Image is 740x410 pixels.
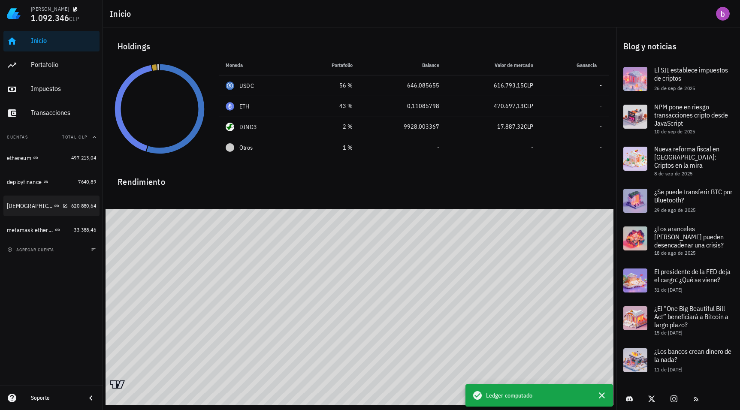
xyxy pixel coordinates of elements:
[616,299,740,341] a: ¿El “One Big Beautiful Bill Act” beneficiará a Bitcoin a largo plazo? 15 de [DATE]
[71,154,96,161] span: 497.213,04
[31,36,96,45] div: Inicio
[524,102,533,110] span: CLP
[7,7,21,21] img: LedgiFi
[437,144,439,151] span: -
[616,182,740,220] a: ¿Se puede transferir BTC por Bluetooth? 29 de ago de 2025
[654,85,695,91] span: 26 de sep de 2025
[110,380,125,389] a: Charting by TradingView
[7,226,53,234] div: metamask ethereum
[654,347,731,364] span: ¿Los bancos crean dinero de la nada?
[654,170,692,177] span: 8 de sep de 2025
[239,81,254,90] div: USDC
[654,128,695,135] span: 10 de sep de 2025
[219,55,298,75] th: Moneda
[31,6,69,12] div: [PERSON_NAME]
[616,60,740,98] a: El SII establece impuestos de criptos 26 de sep de 2025
[654,286,683,293] span: 31 de [DATE]
[616,33,740,60] div: Blog y noticias
[3,220,100,240] a: metamask ethereum -33.388,46
[600,123,602,130] span: -
[654,250,696,256] span: 18 de ago de 2025
[78,178,96,185] span: 7640,89
[226,102,234,111] div: ETH-icon
[31,12,69,24] span: 1.092.346
[600,81,602,89] span: -
[31,84,96,93] div: Impuestos
[616,140,740,182] a: Nueva reforma fiscal en [GEOGRAPHIC_DATA]: Criptos en la mira 8 de sep de 2025
[9,247,54,253] span: agregar cuenta
[486,391,533,400] span: Ledger computado
[7,154,31,162] div: ethereum
[654,102,728,127] span: NPM pone en riesgo transacciones cripto desde JavaScript
[654,224,724,249] span: ¿Los aranceles [PERSON_NAME] pueden desencadenar una crisis?
[7,178,42,186] div: deployfinance
[111,33,609,60] div: Holdings
[3,55,100,75] a: Portafolio
[31,60,96,69] div: Portafolio
[446,55,540,75] th: Valor de mercado
[3,79,100,99] a: Impuestos
[494,102,524,110] span: 470.697,13
[3,172,100,192] a: deployfinance 7640,89
[298,55,359,75] th: Portafolio
[616,220,740,262] a: ¿Los aranceles [PERSON_NAME] pueden desencadenar una crisis? 18 de ago de 2025
[654,187,732,204] span: ¿Se puede transferir BTC por Bluetooth?
[7,202,52,210] div: [DEMOGRAPHIC_DATA]
[654,207,696,213] span: 29 de ago de 2025
[305,143,353,152] div: 1 %
[305,102,353,111] div: 43 %
[497,123,524,130] span: 17.887,32
[654,329,683,336] span: 15 de [DATE]
[716,7,730,21] div: avatar
[654,267,731,284] span: El presidente de la FED deja el cargo: ¿Qué se viene?
[366,81,439,90] div: 646,085655
[3,148,100,168] a: ethereum 497.213,04
[654,366,683,373] span: 11 de [DATE]
[600,144,602,151] span: -
[5,245,58,254] button: agregar cuenta
[616,262,740,299] a: El presidente de la FED deja el cargo: ¿Qué se viene? 31 de [DATE]
[239,143,253,152] span: Otros
[366,122,439,131] div: 9928,003367
[3,103,100,124] a: Transacciones
[305,81,353,90] div: 56 %
[616,98,740,140] a: NPM pone en riesgo transacciones cripto desde JavaScript 10 de sep de 2025
[654,145,719,169] span: Nueva reforma fiscal en [GEOGRAPHIC_DATA]: Criptos en la mira
[524,123,533,130] span: CLP
[72,226,96,233] span: -33.388,46
[239,102,250,111] div: ETH
[366,102,439,111] div: 0,11085798
[3,196,100,216] a: [DEMOGRAPHIC_DATA] 620.880,64
[654,66,728,82] span: El SII establece impuestos de criptos
[305,122,353,131] div: 2 %
[531,144,533,151] span: -
[62,134,88,140] span: Total CLP
[111,168,609,189] div: Rendimiento
[524,81,533,89] span: CLP
[494,81,524,89] span: 616.793,15
[239,123,257,131] div: DINO3
[600,102,602,110] span: -
[3,31,100,51] a: Inicio
[110,7,135,21] h1: Inicio
[3,127,100,148] button: CuentasTotal CLP
[226,123,234,131] div: DINO3-icon
[71,202,96,209] span: 620.880,64
[31,109,96,117] div: Transacciones
[69,15,79,23] span: CLP
[577,62,602,68] span: Ganancia
[654,304,728,329] span: ¿El “One Big Beautiful Bill Act” beneficiará a Bitcoin a largo plazo?
[616,341,740,379] a: ¿Los bancos crean dinero de la nada? 11 de [DATE]
[359,55,446,75] th: Balance
[226,81,234,90] div: USDC-icon
[31,395,79,401] div: Soporte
